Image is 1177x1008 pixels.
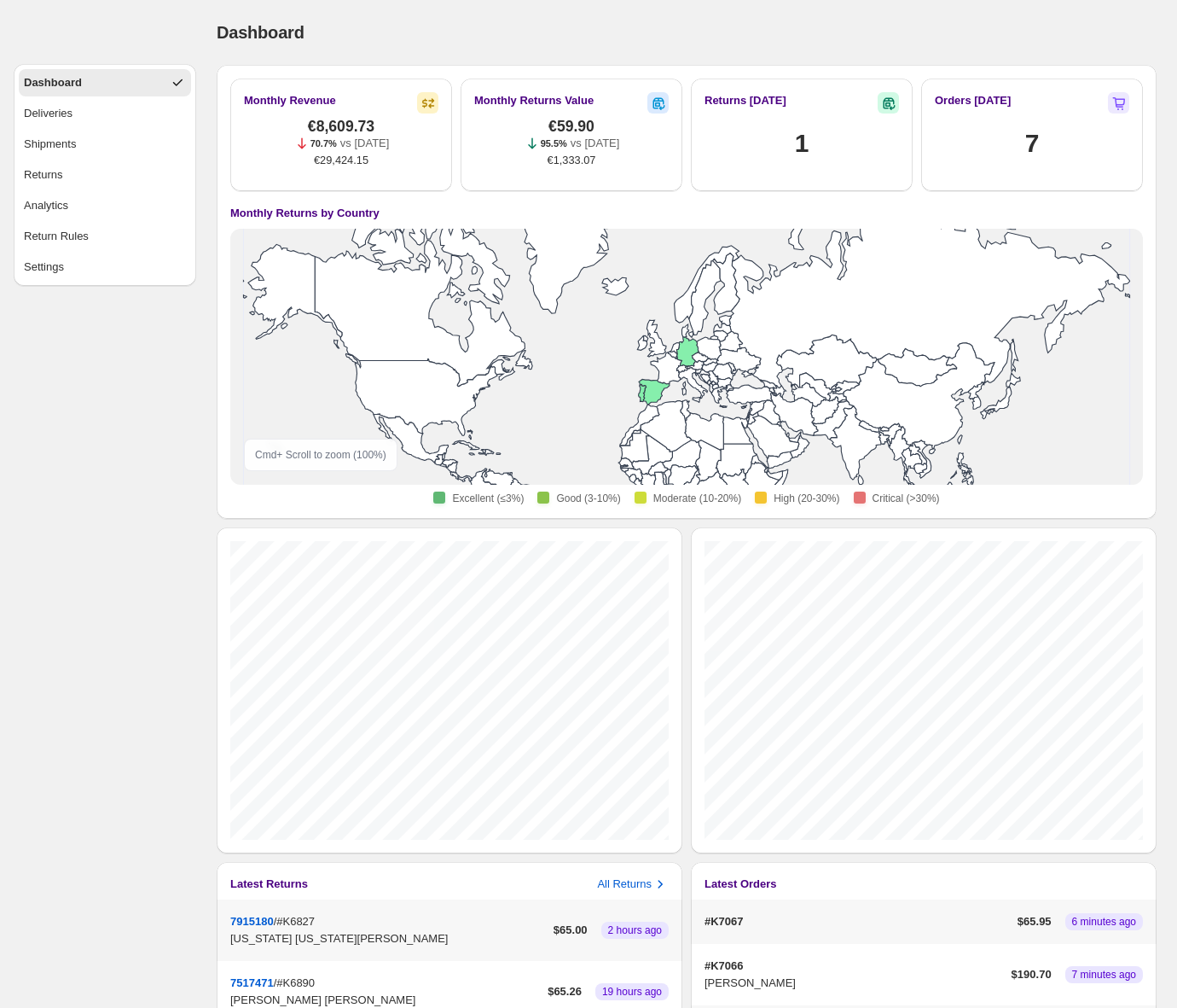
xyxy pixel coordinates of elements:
span: Excellent (≤3%) [452,492,524,505]
p: [US_STATE] [US_STATE][PERSON_NAME] [230,930,547,947]
span: #K6890 [276,976,315,989]
div: Settings [24,259,64,276]
p: [PERSON_NAME] [704,975,1005,992]
span: 2 hours ago [608,924,662,937]
span: 19 hours ago [602,985,662,999]
span: High (20-30%) [774,492,839,505]
h4: Monthly Returns by Country [230,205,380,222]
button: Return Rules [19,223,191,250]
button: Dashboard [19,69,191,96]
button: Deliveries [19,100,191,127]
button: All Returns [597,876,669,893]
h2: Monthly Returns Value [474,92,594,109]
p: $ 65.00 [554,922,588,939]
div: Return Rules [24,228,89,245]
div: Shipments [24,136,76,153]
button: Analytics [19,192,191,219]
span: €59.90 [548,118,594,135]
div: Dashboard [24,74,82,91]
span: €1,333.07 [548,152,596,169]
h1: 1 [795,126,809,160]
button: Returns [19,161,191,189]
span: #K6827 [276,915,315,928]
h2: Orders [DATE] [935,92,1011,109]
span: €8,609.73 [308,118,374,135]
div: Returns [24,166,63,184]
div: Deliveries [24,105,72,122]
div: Analytics [24,197,68,214]
button: 7915180 [230,915,274,928]
span: Good (3-10%) [556,492,620,505]
span: 95.5% [541,138,567,149]
p: #K7067 [704,913,1011,930]
h2: Monthly Revenue [244,92,336,109]
span: 6 minutes ago [1072,915,1136,929]
p: $ 65.95 [1018,913,1052,930]
h2: Returns [DATE] [704,92,786,109]
span: Dashboard [217,23,304,42]
p: #K7066 [704,958,1005,975]
span: 7 minutes ago [1072,968,1136,982]
span: Critical (>30%) [873,492,940,505]
button: Settings [19,253,191,281]
h3: Latest Orders [704,876,777,893]
span: Moderate (10-20%) [653,492,741,505]
span: €29,424.15 [314,152,368,169]
div: Cmd + Scroll to zoom ( 100 %) [244,439,397,471]
p: $ 65.26 [548,983,582,1000]
span: 70.7% [310,138,337,149]
h3: Latest Returns [230,876,308,893]
p: vs [DATE] [571,135,620,152]
button: 7517471 [230,976,274,989]
button: Shipments [19,131,191,158]
div: / [230,913,547,947]
h3: All Returns [597,876,652,893]
p: $ 190.70 [1012,966,1052,983]
p: vs [DATE] [340,135,390,152]
h1: 7 [1025,126,1039,160]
